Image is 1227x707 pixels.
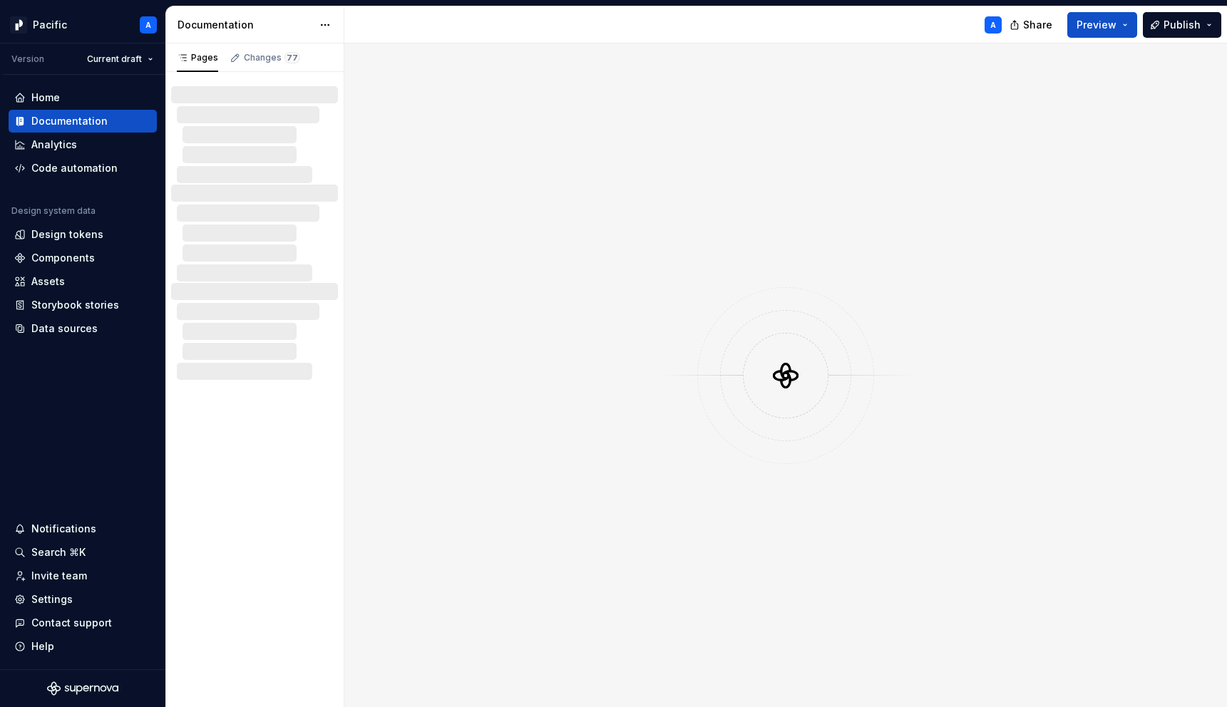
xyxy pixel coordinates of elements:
span: Share [1023,18,1052,32]
div: Contact support [31,616,112,630]
div: Pacific [33,18,67,32]
a: Assets [9,270,157,293]
a: Invite team [9,564,157,587]
button: Preview [1067,12,1137,38]
div: Code automation [31,161,118,175]
div: Data sources [31,321,98,336]
a: Settings [9,588,157,611]
div: Storybook stories [31,298,119,312]
img: 8d0dbd7b-a897-4c39-8ca0-62fbda938e11.png [10,16,27,33]
div: Design tokens [31,227,103,242]
a: Documentation [9,110,157,133]
div: Home [31,91,60,105]
div: A [990,19,996,31]
button: PacificA [3,9,163,40]
span: Publish [1164,18,1201,32]
button: Search ⌘K [9,541,157,564]
div: Design system data [11,205,96,217]
button: Help [9,635,157,658]
div: Search ⌘K [31,545,86,559]
div: Pages [177,52,218,63]
a: Analytics [9,133,157,156]
button: Share [1002,12,1062,38]
div: Help [31,639,54,654]
a: Home [9,86,157,109]
div: Version [11,53,44,65]
div: Settings [31,592,73,607]
a: Data sources [9,317,157,340]
div: Documentation [31,114,108,128]
a: Components [9,247,157,269]
div: Documentation [178,18,312,32]
span: Preview [1077,18,1116,32]
button: Publish [1143,12,1221,38]
div: Analytics [31,138,77,152]
button: Current draft [81,49,160,69]
a: Storybook stories [9,294,157,316]
span: Current draft [87,53,142,65]
a: Design tokens [9,223,157,246]
a: Code automation [9,157,157,180]
button: Contact support [9,611,157,634]
div: Components [31,251,95,265]
div: Invite team [31,569,87,583]
div: Notifications [31,522,96,536]
div: Changes [244,52,300,63]
button: Notifications [9,517,157,540]
div: Assets [31,274,65,289]
div: A [145,19,151,31]
span: 77 [284,52,300,63]
svg: Supernova Logo [47,681,118,696]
